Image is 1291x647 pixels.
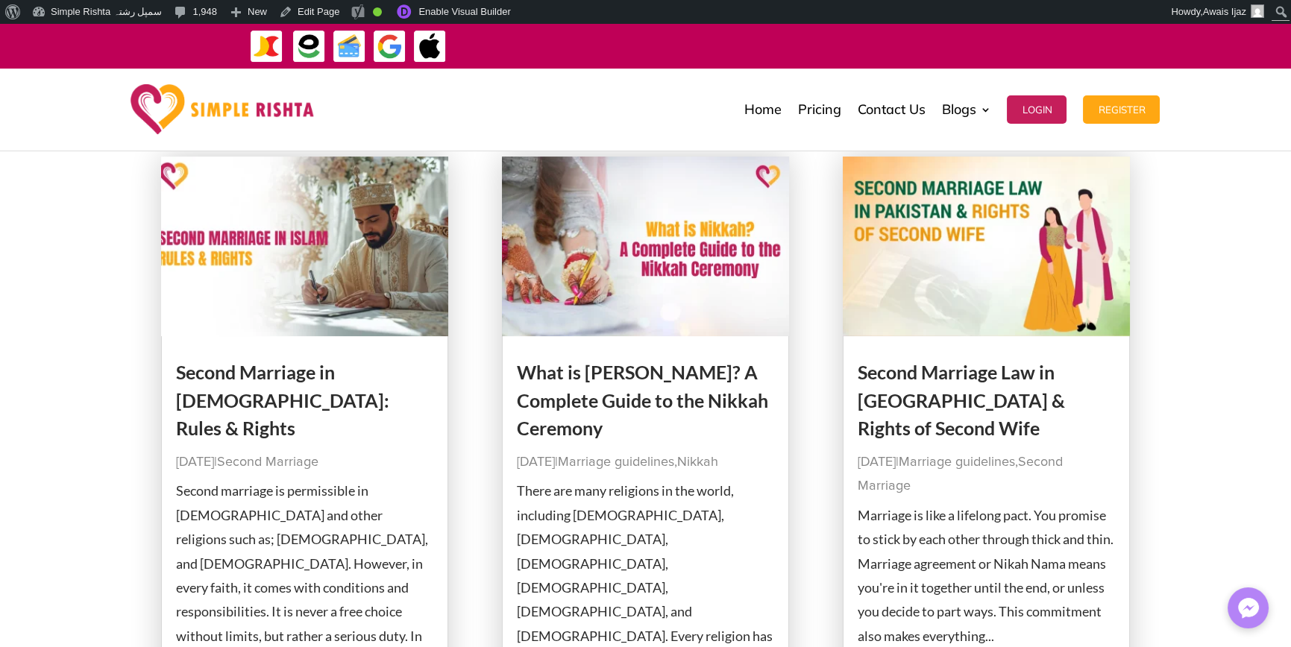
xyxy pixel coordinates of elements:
[502,157,790,336] img: What is Nikkah? A Complete Guide to the Nikkah Ceremony
[843,157,1131,336] img: Second Marriage Law in Pakistan & Rights of Second Wife
[1007,72,1067,147] a: Login
[39,39,164,51] div: Domain: [DOMAIN_NAME]
[1203,6,1246,17] span: Awais Ijaz
[1234,593,1263,623] img: Messenger
[161,157,449,336] img: Second Marriage in Islam: Rules & Rights
[1007,95,1067,124] button: Login
[42,24,73,36] div: v 4.0.25
[176,455,214,469] span: [DATE]
[857,72,925,147] a: Contact Us
[165,88,251,98] div: Keywords by Traffic
[176,361,389,439] a: Second Marriage in [DEMOGRAPHIC_DATA]: Rules & Rights
[899,455,1015,469] a: Marriage guidelines
[24,39,36,51] img: website_grey.svg
[858,450,1116,499] p: | ,
[292,30,326,63] img: EasyPaisa-icon
[517,455,555,469] span: [DATE]
[333,30,366,63] img: Credit Cards
[217,455,318,469] a: Second Marriage
[941,72,990,147] a: Blogs
[57,88,134,98] div: Domain Overview
[677,455,718,469] a: Nikkah
[517,450,775,474] p: | ,
[148,86,160,98] img: tab_keywords_by_traffic_grey.svg
[797,72,841,147] a: Pricing
[40,86,52,98] img: tab_domain_overview_orange.svg
[1083,95,1160,124] button: Register
[373,30,406,63] img: GooglePay-icon
[24,24,36,36] img: logo_orange.svg
[858,361,1065,439] a: Second Marriage Law in [GEOGRAPHIC_DATA] & Rights of Second Wife
[1083,72,1160,147] a: Register
[373,7,382,16] div: Good
[176,450,434,474] p: |
[517,361,768,439] a: What is [PERSON_NAME]? A Complete Guide to the Nikkah Ceremony
[250,30,283,63] img: JazzCash-icon
[558,455,674,469] a: Marriage guidelines
[413,30,447,63] img: ApplePay-icon
[744,72,781,147] a: Home
[858,455,896,469] span: [DATE]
